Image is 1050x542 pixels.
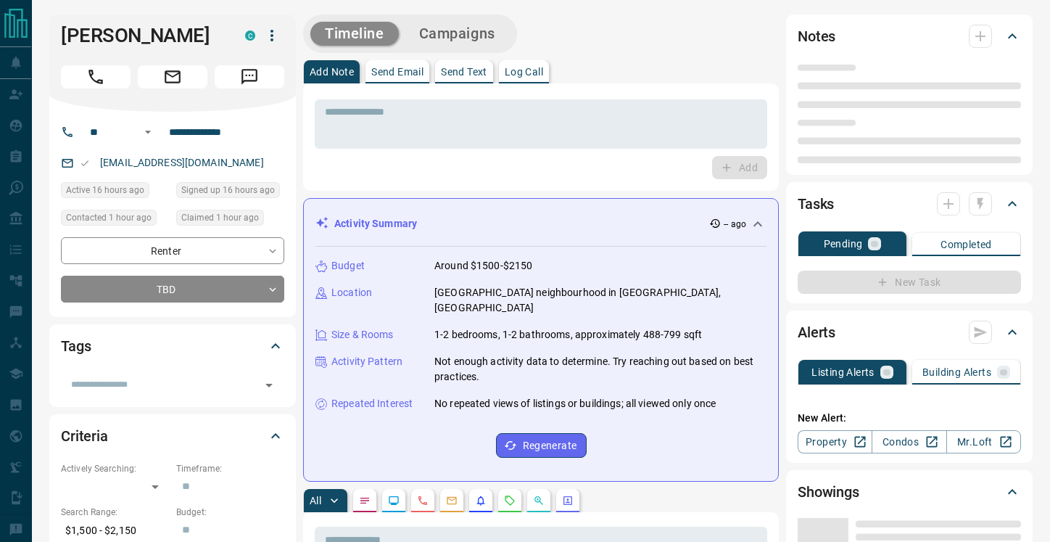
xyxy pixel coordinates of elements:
[334,216,417,231] p: Activity Summary
[61,210,169,230] div: Tue Sep 16 2025
[331,285,372,300] p: Location
[417,495,429,506] svg: Calls
[61,462,169,475] p: Actively Searching:
[331,327,394,342] p: Size & Rooms
[504,495,516,506] svg: Requests
[496,433,587,458] button: Regenerate
[434,327,702,342] p: 1-2 bedrooms, 1-2 bathrooms, approximately 488-799 sqft
[181,210,259,225] span: Claimed 1 hour ago
[181,183,275,197] span: Signed up 16 hours ago
[331,354,402,369] p: Activity Pattern
[61,65,131,89] span: Call
[176,210,284,230] div: Tue Sep 16 2025
[61,506,169,519] p: Search Range:
[824,239,863,249] p: Pending
[310,22,399,46] button: Timeline
[388,495,400,506] svg: Lead Browsing Activity
[61,329,284,364] div: Tags
[315,210,766,237] div: Activity Summary-- ago
[61,334,91,358] h2: Tags
[61,24,223,47] h1: [PERSON_NAME]
[798,321,835,344] h2: Alerts
[798,315,1021,350] div: Alerts
[61,237,284,264] div: Renter
[946,430,1021,453] a: Mr.Loft
[405,22,510,46] button: Campaigns
[100,157,264,168] a: [EMAIL_ADDRESS][DOMAIN_NAME]
[61,424,108,448] h2: Criteria
[922,367,991,377] p: Building Alerts
[872,430,946,453] a: Condos
[310,496,321,506] p: All
[215,65,284,89] span: Message
[724,218,746,231] p: -- ago
[533,495,545,506] svg: Opportunities
[331,258,365,274] p: Budget
[446,495,458,506] svg: Emails
[176,462,284,475] p: Timeframe:
[798,19,1021,54] div: Notes
[138,65,207,89] span: Email
[434,396,716,411] p: No repeated views of listings or buildings; all viewed only once
[798,480,859,504] h2: Showings
[505,67,543,77] p: Log Call
[245,30,255,41] div: condos.ca
[66,183,144,197] span: Active 16 hours ago
[562,495,574,506] svg: Agent Actions
[359,495,371,506] svg: Notes
[66,210,152,225] span: Contacted 1 hour ago
[371,67,423,77] p: Send Email
[475,495,487,506] svg: Listing Alerts
[80,158,90,168] svg: Email Valid
[441,67,487,77] p: Send Text
[61,276,284,303] div: TBD
[176,506,284,519] p: Budget:
[139,123,157,141] button: Open
[434,285,766,316] p: [GEOGRAPHIC_DATA] neighbourhood in [GEOGRAPHIC_DATA], [GEOGRAPHIC_DATA]
[798,411,1021,426] p: New Alert:
[798,186,1021,221] div: Tasks
[259,375,279,395] button: Open
[61,182,169,202] div: Mon Sep 15 2025
[798,430,872,453] a: Property
[941,239,992,250] p: Completed
[310,67,354,77] p: Add Note
[331,396,413,411] p: Repeated Interest
[434,354,766,385] p: Not enough activity data to determine. Try reaching out based on best practices.
[798,192,834,215] h2: Tasks
[176,182,284,202] div: Mon Sep 15 2025
[434,258,532,274] p: Around $1500-$2150
[798,25,835,48] h2: Notes
[811,367,875,377] p: Listing Alerts
[61,419,284,453] div: Criteria
[798,475,1021,509] div: Showings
